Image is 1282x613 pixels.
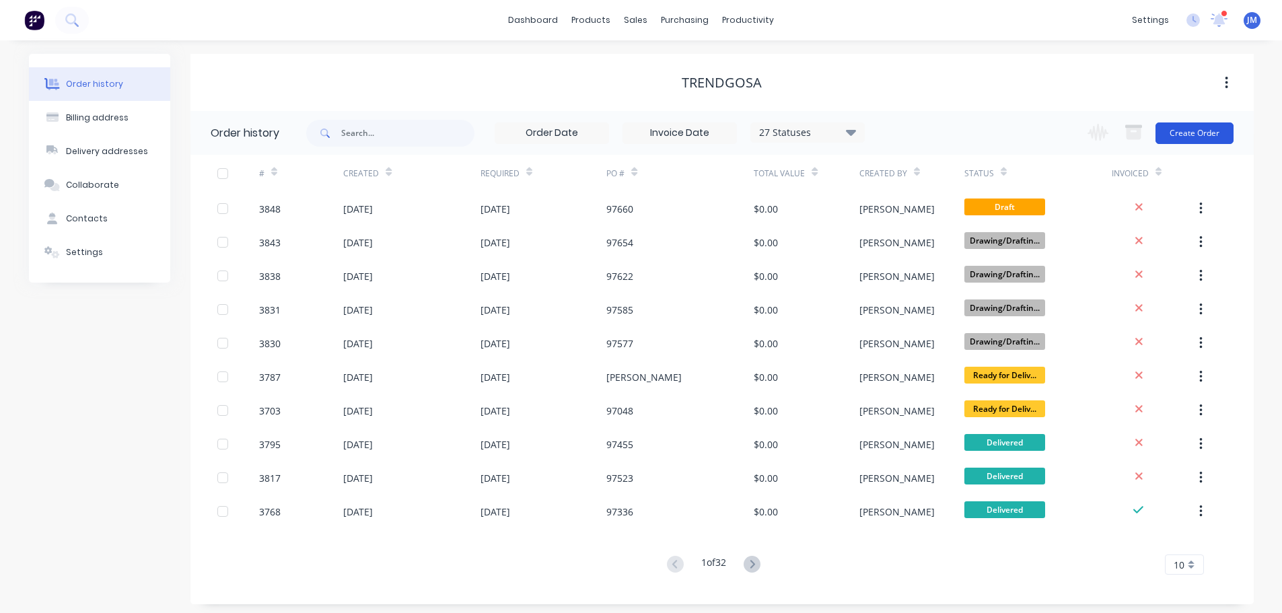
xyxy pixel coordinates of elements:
div: [DATE] [343,370,373,384]
div: [PERSON_NAME] [606,370,682,384]
div: productivity [715,10,781,30]
div: 97048 [606,404,633,418]
div: Status [964,168,994,180]
div: 97577 [606,336,633,351]
div: 27 Statuses [751,125,864,140]
div: Total Value [754,155,859,192]
div: [PERSON_NAME] [859,269,935,283]
div: [PERSON_NAME] [859,303,935,317]
div: [PERSON_NAME] [859,471,935,485]
div: [DATE] [480,437,510,452]
div: Created [343,168,379,180]
span: Ready for Deliv... [964,367,1045,384]
div: 97585 [606,303,633,317]
div: [DATE] [343,236,373,250]
div: 3768 [259,505,281,519]
span: JM [1247,14,1257,26]
div: 97654 [606,236,633,250]
span: 10 [1174,558,1184,572]
div: [DATE] [480,269,510,283]
div: [DATE] [480,336,510,351]
a: dashboard [501,10,565,30]
div: [DATE] [480,202,510,216]
div: [PERSON_NAME] [859,437,935,452]
div: Required [480,155,607,192]
div: settings [1125,10,1176,30]
div: [DATE] [480,370,510,384]
div: # [259,168,264,180]
div: Delivery addresses [66,145,148,157]
div: [PERSON_NAME] [859,404,935,418]
div: $0.00 [754,202,778,216]
div: sales [617,10,654,30]
span: Delivered [964,501,1045,518]
div: # [259,155,343,192]
div: 3703 [259,404,281,418]
button: Contacts [29,202,170,236]
span: Ready for Deliv... [964,400,1045,417]
span: Drawing/Draftin... [964,299,1045,316]
span: Drawing/Draftin... [964,266,1045,283]
div: products [565,10,617,30]
div: 3830 [259,336,281,351]
div: Status [964,155,1112,192]
button: Delivery addresses [29,135,170,168]
div: Order history [66,78,123,90]
div: [DATE] [480,303,510,317]
div: [DATE] [343,437,373,452]
div: purchasing [654,10,715,30]
div: Order history [211,125,279,141]
div: Total Value [754,168,805,180]
div: [DATE] [480,404,510,418]
div: Invoiced [1112,168,1149,180]
div: Created By [859,155,964,192]
div: 3831 [259,303,281,317]
div: 3795 [259,437,281,452]
input: Order Date [495,123,608,143]
div: 1 of 32 [701,555,726,575]
div: $0.00 [754,471,778,485]
input: Invoice Date [623,123,736,143]
div: [DATE] [480,236,510,250]
div: 3787 [259,370,281,384]
div: [PERSON_NAME] [859,336,935,351]
div: $0.00 [754,370,778,384]
button: Create Order [1155,122,1234,144]
div: $0.00 [754,269,778,283]
div: [DATE] [343,202,373,216]
div: $0.00 [754,437,778,452]
div: $0.00 [754,236,778,250]
span: Drawing/Draftin... [964,232,1045,249]
button: Settings [29,236,170,269]
div: 3848 [259,202,281,216]
img: Factory [24,10,44,30]
div: [PERSON_NAME] [859,236,935,250]
div: [DATE] [343,336,373,351]
button: Order history [29,67,170,101]
div: 3817 [259,471,281,485]
button: Billing address [29,101,170,135]
input: Search... [341,120,474,147]
div: 3843 [259,236,281,250]
div: [DATE] [343,471,373,485]
div: Required [480,168,520,180]
div: $0.00 [754,303,778,317]
div: 97523 [606,471,633,485]
div: Collaborate [66,179,119,191]
div: Billing address [66,112,129,124]
div: [PERSON_NAME] [859,505,935,519]
div: Settings [66,246,103,258]
div: $0.00 [754,404,778,418]
div: Contacts [66,213,108,225]
span: Delivered [964,468,1045,484]
div: 97455 [606,437,633,452]
div: 3838 [259,269,281,283]
div: 97336 [606,505,633,519]
button: Collaborate [29,168,170,202]
div: PO # [606,155,754,192]
div: Invoiced [1112,155,1196,192]
div: [PERSON_NAME] [859,370,935,384]
div: Created [343,155,480,192]
div: 97622 [606,269,633,283]
div: Trendgosa [682,75,762,91]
